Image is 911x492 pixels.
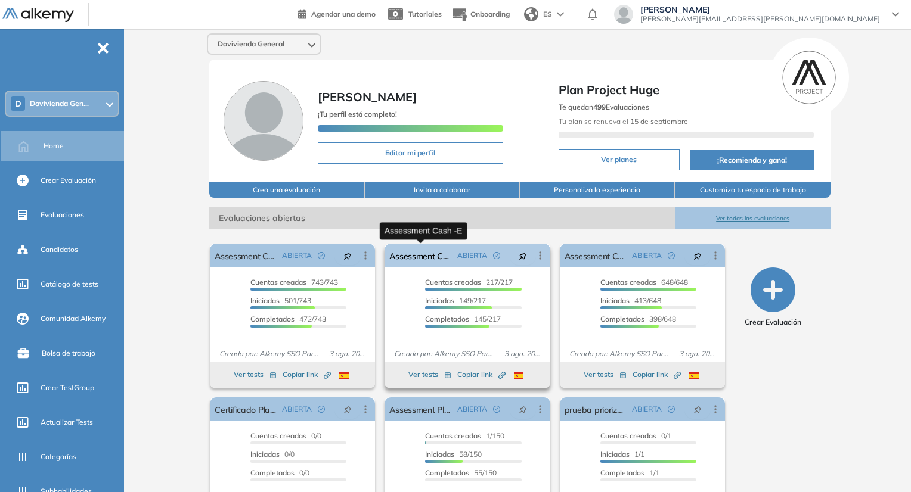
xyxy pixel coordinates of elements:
[250,450,280,459] span: Iniciadas
[600,314,644,323] span: Completados
[600,450,644,459] span: 1/1
[514,372,523,379] img: ESP
[282,404,312,415] span: ABIERTA
[408,10,442,18] span: Tutoriales
[283,369,331,380] span: Copiar link
[318,142,503,164] button: Editar mi perfil
[250,278,338,287] span: 743/743
[600,450,630,459] span: Iniciadas
[668,252,675,259] span: check-circle
[389,244,452,267] a: Assessment Cash -E
[690,150,814,170] button: ¡Recomienda y gana!
[632,250,662,261] span: ABIERTA
[674,348,720,359] span: 3 ago. 2025
[343,251,352,260] span: pushpin
[689,372,699,379] img: ESP
[600,278,688,287] span: 648/648
[250,314,326,323] span: 472/743
[389,348,499,359] span: Creado por: Alkemy SSO Partner
[41,313,106,324] span: Comunidad Alkemy
[668,406,675,413] span: check-circle
[234,368,277,382] button: Ver tests
[557,12,564,17] img: arrow
[457,250,487,261] span: ABIERTA
[425,450,482,459] span: 58/150
[425,296,486,305] span: 149/217
[640,14,880,24] span: [PERSON_NAME][EMAIL_ADDRESS][PERSON_NAME][DOMAIN_NAME]
[250,468,309,477] span: 0/0
[675,182,830,198] button: Customiza tu espacio de trabajo
[339,372,349,379] img: ESP
[633,369,681,380] span: Copiar link
[457,404,487,415] span: ABIERTA
[218,39,284,49] span: Davivienda General
[559,81,814,99] span: Plan Project Huge
[2,8,74,23] img: Logo
[215,244,277,267] a: Assessment Cash -B
[510,246,536,265] button: pushpin
[425,468,497,477] span: 55/150
[318,252,325,259] span: check-circle
[250,468,295,477] span: Completados
[600,296,661,305] span: 413/648
[559,102,649,111] span: Te quedan Evaluaciones
[41,382,94,393] span: Crear TestGroup
[425,431,504,440] span: 1/150
[250,296,311,305] span: 501/743
[389,397,452,421] a: Assessment Plan de Evolución Profesional
[457,368,506,382] button: Copiar link
[640,5,880,14] span: [PERSON_NAME]
[500,348,546,359] span: 3 ago. 2025
[493,252,500,259] span: check-circle
[42,348,95,359] span: Bolsa de trabajo
[425,314,469,323] span: Completados
[693,251,702,260] span: pushpin
[250,450,295,459] span: 0/0
[470,10,510,18] span: Onboarding
[633,368,681,382] button: Copiar link
[632,404,662,415] span: ABIERTA
[215,348,324,359] span: Creado por: Alkemy SSO Partner
[41,244,78,255] span: Candidatos
[524,7,538,21] img: world
[334,246,361,265] button: pushpin
[408,368,451,382] button: Ver tests
[283,368,331,382] button: Copiar link
[745,317,801,328] span: Crear Evaluación
[250,431,321,440] span: 0/0
[318,89,417,104] span: [PERSON_NAME]
[15,99,21,108] span: D
[365,182,520,198] button: Invita a colaborar
[318,110,397,119] span: ¡Tu perfil está completo!
[565,348,674,359] span: Creado por: Alkemy SSO Partner
[282,250,312,261] span: ABIERTA
[745,267,801,328] button: Crear Evaluación
[457,369,506,380] span: Copiar link
[311,10,376,18] span: Agendar una demo
[600,314,676,323] span: 398/648
[628,117,688,126] b: 15 de septiembre
[425,278,481,287] span: Cuentas creadas
[41,417,93,428] span: Actualizar Tests
[565,244,627,267] a: Assessment Cash -C
[593,102,606,111] b: 499
[44,141,64,151] span: Home
[559,149,680,170] button: Ver planes
[380,222,467,239] div: Assessment Cash -E
[600,468,659,477] span: 1/1
[343,404,352,414] span: pushpin
[493,406,500,413] span: check-circle
[451,2,510,27] button: Onboarding
[675,207,830,229] button: Ver todas las evaluaciones
[519,404,527,414] span: pushpin
[324,348,370,359] span: 3 ago. 2025
[425,450,454,459] span: Iniciadas
[30,99,89,108] span: Davivienda Gen...
[209,207,675,229] span: Evaluaciones abiertas
[334,400,361,419] button: pushpin
[224,81,303,161] img: Foto de perfil
[250,296,280,305] span: Iniciadas
[318,406,325,413] span: check-circle
[41,175,96,186] span: Crear Evaluación
[298,6,376,20] a: Agendar una demo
